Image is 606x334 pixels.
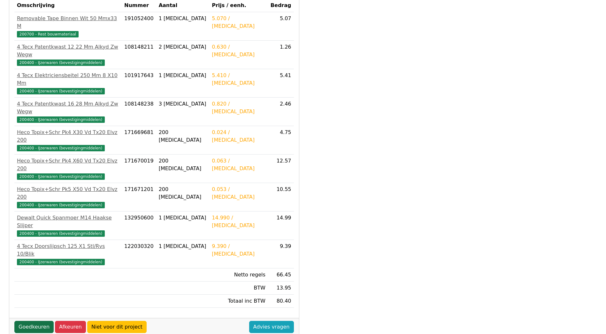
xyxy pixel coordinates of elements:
[268,155,294,183] td: 12.57
[159,15,207,22] div: 1 [MEDICAL_DATA]
[17,259,105,265] span: 200400 - IJzerwaren (bevestigingmiddelen)
[212,72,265,87] div: 5.410 / [MEDICAL_DATA]
[212,43,265,59] div: 0.630 / [MEDICAL_DATA]
[17,157,119,180] a: Heco Topix+Schr Pk4 X60 Vd Tx20 Elvz 200200400 - IJzerwaren (bevestigingmiddelen)
[212,214,265,229] div: 14.990 / [MEDICAL_DATA]
[268,295,294,308] td: 80.40
[268,41,294,69] td: 1.26
[87,321,147,333] a: Niet voor dit project
[17,214,119,237] a: Dewalt Quick Spanmoer M14 Haakse Slijper200400 - IJzerwaren (bevestigingmiddelen)
[17,145,105,151] span: 200400 - IJzerwaren (bevestigingmiddelen)
[212,15,265,30] div: 5.070 / [MEDICAL_DATA]
[17,60,105,66] span: 200400 - IJzerwaren (bevestigingmiddelen)
[268,240,294,268] td: 9.39
[17,100,119,115] div: 4 Tecx Patentkwast 16 28 Mm Alkyd Zw Wegw
[122,211,156,240] td: 132950600
[268,211,294,240] td: 14.99
[159,243,207,250] div: 1 [MEDICAL_DATA]
[209,268,268,282] td: Netto regels
[268,282,294,295] td: 13.95
[17,116,105,123] span: 200400 - IJzerwaren (bevestigingmiddelen)
[17,72,119,95] a: 4 Tecx Elektriciensbeitel 250 Mm 8 X10 Mm200400 - IJzerwaren (bevestigingmiddelen)
[17,43,119,66] a: 4 Tecx Patentkwast 12 22 Mm Alkyd Zw Wegw200400 - IJzerwaren (bevestigingmiddelen)
[55,321,86,333] a: Afkeuren
[17,72,119,87] div: 4 Tecx Elektriciensbeitel 250 Mm 8 X10 Mm
[122,69,156,98] td: 101917643
[17,157,119,172] div: Heco Topix+Schr Pk4 X60 Vd Tx20 Elvz 200
[268,268,294,282] td: 66.45
[17,129,119,144] div: Heco Topix+Schr Pk4 X30 Vd Tx20 Elvz 200
[159,186,207,201] div: 200 [MEDICAL_DATA]
[17,88,105,94] span: 200400 - IJzerwaren (bevestigingmiddelen)
[268,98,294,126] td: 2.46
[159,129,207,144] div: 200 [MEDICAL_DATA]
[17,43,119,59] div: 4 Tecx Patentkwast 12 22 Mm Alkyd Zw Wegw
[268,183,294,211] td: 10.55
[122,126,156,155] td: 171669681
[17,243,119,258] div: 4 Tecx Doorslijpsch 125 X1 Stl/Rvs 10/Blik
[17,202,105,208] span: 200400 - IJzerwaren (bevestigingmiddelen)
[209,295,268,308] td: Totaal inc BTW
[159,43,207,51] div: 2 [MEDICAL_DATA]
[122,183,156,211] td: 171671201
[17,186,119,209] a: Heco Topix+Schr Pk5 X50 Vd Tx20 Elvz 200200400 - IJzerwaren (bevestigingmiddelen)
[212,100,265,115] div: 0.820 / [MEDICAL_DATA]
[122,12,156,41] td: 191052400
[159,214,207,222] div: 1 [MEDICAL_DATA]
[159,100,207,108] div: 3 [MEDICAL_DATA]
[159,157,207,172] div: 200 [MEDICAL_DATA]
[122,98,156,126] td: 108148238
[17,243,119,266] a: 4 Tecx Doorslijpsch 125 X1 Stl/Rvs 10/Blik200400 - IJzerwaren (bevestigingmiddelen)
[249,321,294,333] a: Advies vragen
[122,240,156,268] td: 122030320
[17,214,119,229] div: Dewalt Quick Spanmoer M14 Haakse Slijper
[17,15,119,38] a: Removable Tape Binnen Wit 50 Mmx33 M200700 - Rest bouwmateriaal
[17,129,119,152] a: Heco Topix+Schr Pk4 X30 Vd Tx20 Elvz 200200400 - IJzerwaren (bevestigingmiddelen)
[209,282,268,295] td: BTW
[159,72,207,79] div: 1 [MEDICAL_DATA]
[268,12,294,41] td: 5.07
[17,186,119,201] div: Heco Topix+Schr Pk5 X50 Vd Tx20 Elvz 200
[17,100,119,123] a: 4 Tecx Patentkwast 16 28 Mm Alkyd Zw Wegw200400 - IJzerwaren (bevestigingmiddelen)
[212,186,265,201] div: 0.053 / [MEDICAL_DATA]
[212,243,265,258] div: 9.390 / [MEDICAL_DATA]
[17,31,79,37] span: 200700 - Rest bouwmateriaal
[268,69,294,98] td: 5.41
[17,230,105,237] span: 200400 - IJzerwaren (bevestigingmiddelen)
[17,15,119,30] div: Removable Tape Binnen Wit 50 Mmx33 M
[212,157,265,172] div: 0.063 / [MEDICAL_DATA]
[14,321,54,333] a: Goedkeuren
[122,155,156,183] td: 171670019
[268,126,294,155] td: 4.75
[17,173,105,180] span: 200400 - IJzerwaren (bevestigingmiddelen)
[212,129,265,144] div: 0.024 / [MEDICAL_DATA]
[122,41,156,69] td: 108148211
